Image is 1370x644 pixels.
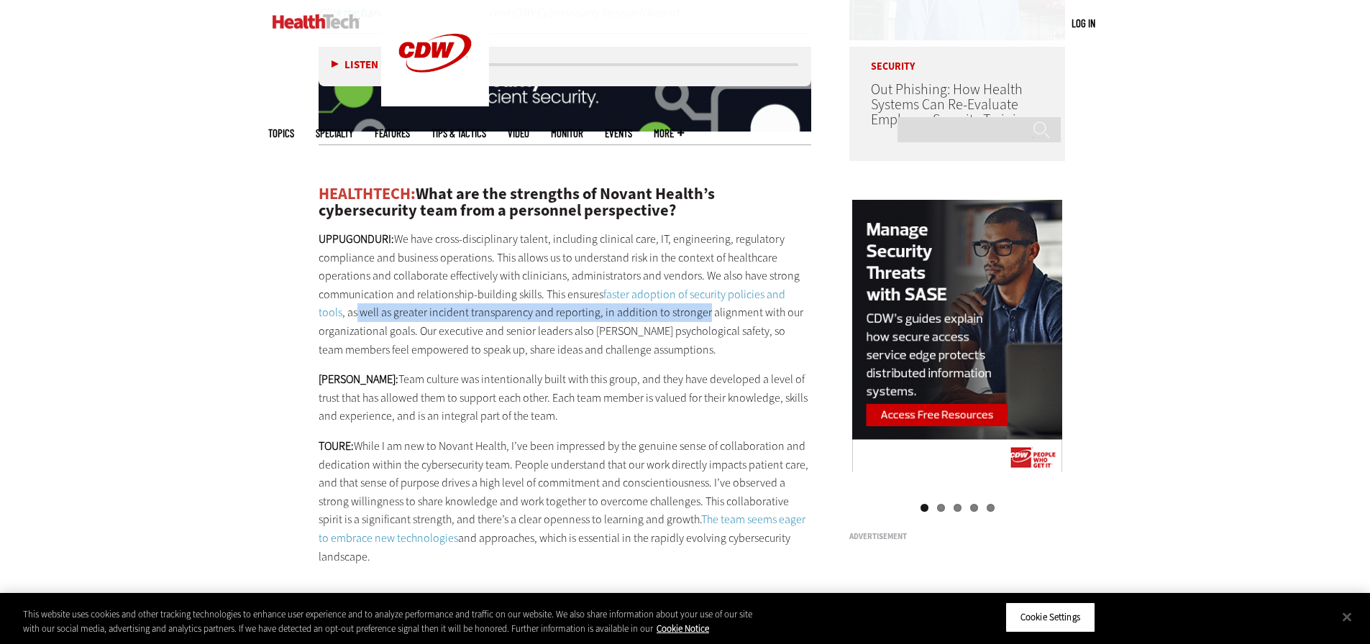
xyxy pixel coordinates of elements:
[954,504,962,512] a: 3
[852,200,1062,475] img: sase right rail
[1072,17,1095,29] a: Log in
[605,128,632,139] a: Events
[319,437,812,566] p: While I am new to Novant Health, I’ve been impressed by the genuine sense of collaboration and de...
[319,370,812,425] p: Team culture was intentionally built with this group, and they have developed a level of trust th...
[319,512,805,546] a: The team seems eager to embrace new technologies
[268,128,294,139] span: Topics
[921,504,928,512] a: 1
[319,231,394,247] strong: UPPUGONDURI:
[551,128,583,139] a: MonITor
[1072,16,1095,31] div: User menu
[319,186,812,218] h2: What are the strengths of Novant Health’s cybersecurity team from a personnel perspective?
[316,128,353,139] span: Specialty
[431,128,486,139] a: Tips & Tactics
[23,607,754,635] div: This website uses cookies and other tracking technologies to enhance user experience and to analy...
[381,95,489,110] a: CDW
[849,533,1065,540] h3: Advertisement
[319,183,416,204] span: HEALTHTECH:
[937,504,945,512] a: 2
[654,128,684,139] span: More
[657,622,709,635] a: More information about your privacy
[987,504,995,512] a: 5
[273,14,360,29] img: Home
[1331,601,1363,632] button: Close
[1005,602,1095,632] button: Cookie Settings
[319,230,812,359] p: We have cross-disciplinary talent, including clinical care, IT, engineering, regulatory complianc...
[319,438,354,454] strong: TOURE:
[375,128,410,139] a: Features
[970,504,978,512] a: 4
[319,372,398,387] strong: [PERSON_NAME]:
[508,128,529,139] a: Video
